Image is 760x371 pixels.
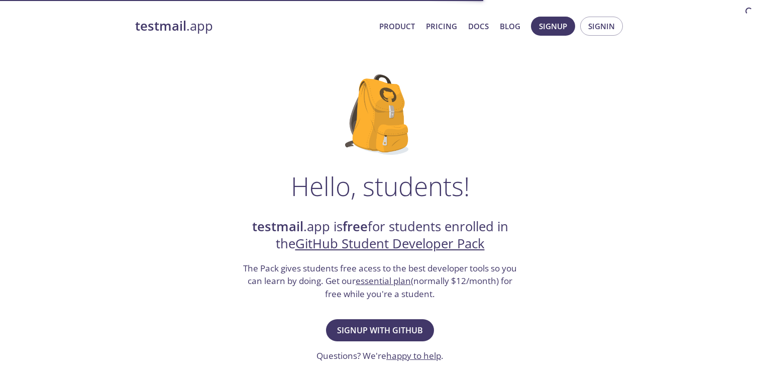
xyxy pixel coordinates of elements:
[386,350,441,361] a: happy to help
[379,20,415,33] a: Product
[426,20,457,33] a: Pricing
[337,323,423,337] span: Signup with GitHub
[345,74,415,155] img: github-student-backpack.png
[468,20,489,33] a: Docs
[500,20,520,33] a: Blog
[242,262,518,301] h3: The Pack gives students free acess to the best developer tools so you can learn by doing. Get our...
[580,17,623,36] button: Signin
[531,17,575,36] button: Signup
[588,20,615,33] span: Signin
[326,319,434,341] button: Signup with GitHub
[135,18,371,35] a: testmail.app
[242,218,518,253] h2: .app is for students enrolled in the
[291,171,470,201] h1: Hello, students!
[252,218,303,235] strong: testmail
[295,235,485,252] a: GitHub Student Developer Pack
[343,218,368,235] strong: free
[539,20,567,33] span: Signup
[316,349,444,362] h3: Questions? We're .
[356,275,411,287] a: essential plan
[135,17,186,35] strong: testmail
